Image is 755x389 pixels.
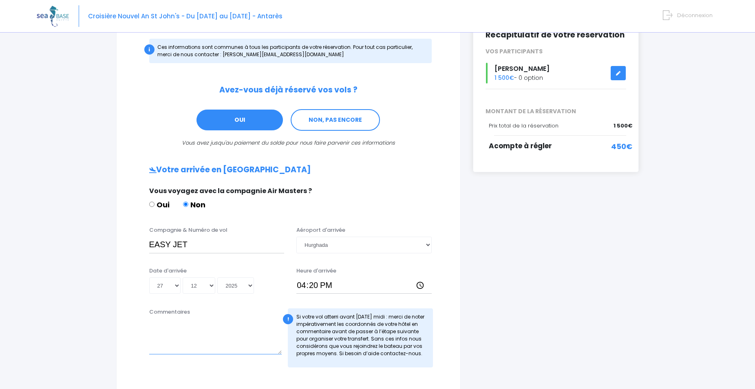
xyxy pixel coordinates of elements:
label: Oui [149,199,170,210]
span: 1 500€ [614,122,632,130]
label: Non [183,199,205,210]
span: Déconnexion [677,11,713,19]
h2: Avez-vous déjà réservé vos vols ? [133,86,444,95]
a: NON, PAS ENCORE [291,109,380,131]
span: Prix total de la réservation [489,122,559,130]
span: MONTANT DE LA RÉSERVATION [479,107,633,116]
span: [PERSON_NAME] [495,64,550,73]
label: Compagnie & Numéro de vol [149,226,227,234]
div: ! [283,314,293,324]
label: Aéroport d'arrivée [296,226,345,234]
input: Non [183,202,188,207]
div: i [144,44,155,55]
label: Date d'arrivée [149,267,187,275]
h2: Votre arrivée en [GEOGRAPHIC_DATA] [133,165,444,175]
div: - 0 option [479,63,633,84]
div: VOS PARTICIPANTS [479,47,633,56]
span: 450€ [611,141,632,152]
label: Heure d'arrivée [296,267,336,275]
div: Ces informations sont communes à tous les participants de votre réservation. Pour tout cas partic... [149,39,432,63]
a: OUI [196,110,283,131]
label: Commentaires [149,308,190,316]
div: Si votre vol atterri avant [DATE] midi : merci de noter impérativement les coordonnés de votre hô... [288,308,433,367]
span: Vous voyagez avec la compagnie Air Masters ? [149,186,312,196]
h2: Récapitulatif de votre réservation [486,31,627,40]
input: Oui [149,202,155,207]
span: 1 500€ [495,74,514,82]
i: Vous avez jusqu'au paiement du solde pour nous faire parvenir ces informations [182,139,395,147]
span: Acompte à régler [489,141,552,151]
span: Croisière Nouvel An St John's - Du [DATE] au [DATE] - Antarès [88,12,283,20]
